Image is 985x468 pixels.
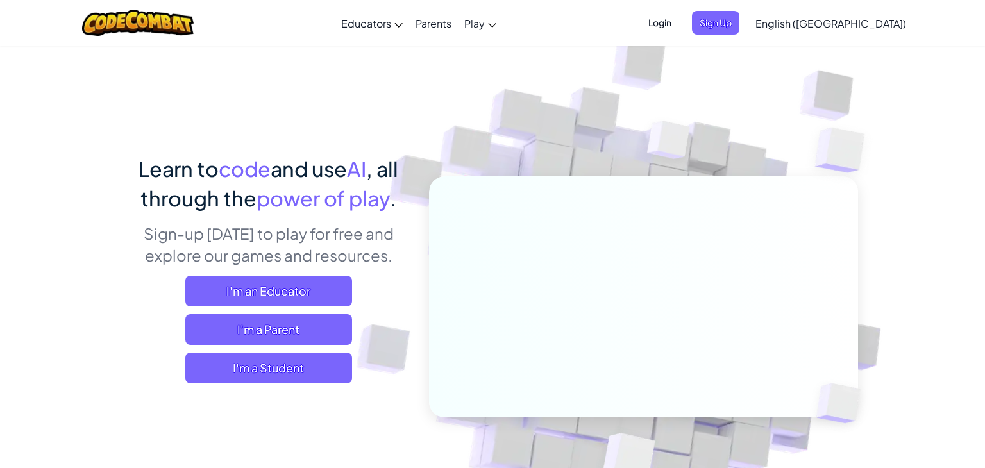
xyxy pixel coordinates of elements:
[458,6,503,40] a: Play
[795,356,891,450] img: Overlap cubes
[341,17,391,30] span: Educators
[347,156,366,181] span: AI
[82,10,194,36] img: CodeCombat logo
[139,156,219,181] span: Learn to
[185,353,352,383] button: I'm a Student
[623,96,716,191] img: Overlap cubes
[755,17,906,30] span: English ([GEOGRAPHIC_DATA])
[257,185,390,211] span: power of play
[464,17,485,30] span: Play
[641,11,679,35] button: Login
[390,185,396,211] span: .
[271,156,347,181] span: and use
[409,6,458,40] a: Parents
[185,314,352,345] a: I'm a Parent
[335,6,409,40] a: Educators
[789,96,900,205] img: Overlap cubes
[127,222,410,266] p: Sign-up [DATE] to play for free and explore our games and resources.
[219,156,271,181] span: code
[185,276,352,306] a: I'm an Educator
[749,6,913,40] a: English ([GEOGRAPHIC_DATA])
[692,11,739,35] button: Sign Up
